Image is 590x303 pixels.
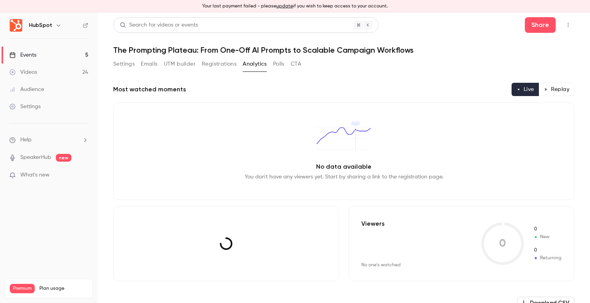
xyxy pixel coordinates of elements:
button: Registrations [202,58,236,70]
a: SpeakerHub [20,153,51,162]
p: Your last payment failed - please if you wish to keep access to your account. [202,3,388,10]
button: Settings [113,58,135,70]
div: Search for videos or events [120,21,198,29]
h2: Most watched moments [113,85,186,94]
button: update [276,3,293,10]
p: Viewers [361,219,385,228]
span: New [533,226,562,233]
p: No data available [316,162,371,171]
span: New [533,233,562,241]
div: Audience [9,86,44,93]
span: Help [20,136,32,144]
h1: The Prompting Plateau: From One-Off AI Prompts to Scalable Campaign Workflows [113,45,574,55]
span: Premium [10,284,35,293]
img: HubSpot [10,19,22,32]
button: Share [525,17,556,33]
iframe: Noticeable Trigger [79,172,88,179]
p: You don't have any viewers yet. Start by sharing a link to the registration page. [245,173,443,181]
button: Replay [539,83,574,96]
button: UTM builder [164,58,195,70]
div: Events [9,51,36,59]
span: What's new [20,171,50,179]
button: CTA [291,58,301,70]
div: Settings [9,103,41,111]
div: Videos [9,68,37,76]
button: Polls [273,58,284,70]
span: new [56,154,71,162]
li: help-dropdown-opener [9,136,88,144]
button: Analytics [243,58,267,70]
button: Emails [141,58,157,70]
span: Plan usage [39,285,88,292]
button: Live [512,83,539,96]
span: Returning [533,247,562,254]
div: No one's watched [361,262,401,268]
span: Returning [533,255,562,262]
h6: HubSpot [29,21,52,29]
